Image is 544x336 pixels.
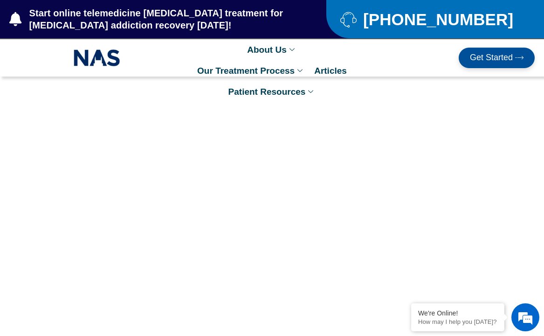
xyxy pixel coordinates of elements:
a: Our Treatment Process [193,60,310,81]
img: NAS_email_signature-removebg-preview.png [74,47,120,69]
a: Patient Resources [224,81,321,102]
a: Articles [310,60,351,81]
div: We're Online! [418,309,497,317]
a: Get Started [459,48,535,68]
a: About Us [242,39,301,60]
span: Start online telemedicine [MEDICAL_DATA] treatment for [MEDICAL_DATA] addiction recovery [DATE]! [27,7,289,31]
p: How may I help you today? [418,318,497,325]
span: Get Started [470,53,513,63]
span: [PHONE_NUMBER] [361,14,513,25]
a: Start online telemedicine [MEDICAL_DATA] treatment for [MEDICAL_DATA] addiction recovery [DATE]! [9,7,289,31]
a: [PHONE_NUMBER] [340,11,521,28]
